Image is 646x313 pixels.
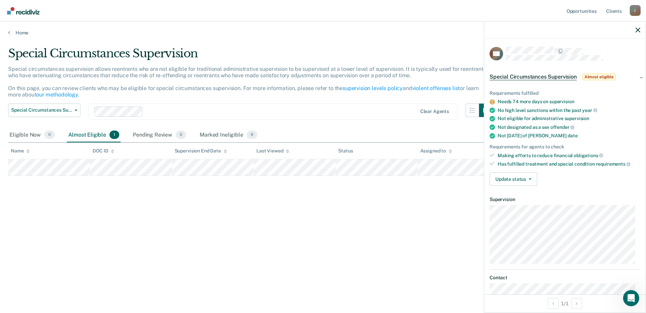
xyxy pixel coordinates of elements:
[548,298,558,309] button: Previous Opportunity
[93,148,114,154] div: DOC ID
[630,5,641,16] div: l
[109,131,119,139] span: 1
[498,133,640,139] div: Not [DATE] of [PERSON_NAME]
[498,99,640,105] div: Needs 74 more days on supervision
[8,128,56,143] div: Eligible Now
[490,275,640,281] dt: Contact
[11,107,72,113] span: Special Circumstances Supervision
[338,148,353,154] div: Status
[498,161,640,167] div: Has fulfilled treatment and special condition
[498,124,640,130] div: Not designated as a sex
[420,109,449,114] div: Clear agents
[11,148,30,154] div: Name
[256,148,289,154] div: Last Viewed
[571,298,582,309] button: Next Opportunity
[490,197,640,202] dt: Supervision
[36,91,78,98] a: our methodology
[568,133,577,138] span: date
[247,131,257,139] span: 9
[175,148,227,154] div: Supervision End Date
[490,74,577,80] span: Special Circumstances Supervision
[582,108,597,113] span: year
[131,128,188,143] div: Pending Review
[343,85,403,91] a: supervision levels policy
[574,153,603,158] span: obligations
[484,294,646,312] div: 1 / 1
[490,172,537,186] button: Update status
[8,47,493,66] div: Special Circumstances Supervision
[44,131,55,139] span: 0
[484,66,646,88] div: Special Circumstances SupervisionAlmost eligible
[490,144,640,150] div: Requirements for agents to check
[490,90,640,96] div: Requirements fulfilled
[582,74,616,80] span: Almost eligible
[420,148,452,154] div: Assigned to
[198,128,259,143] div: Marked Ineligible
[412,85,460,91] a: violent offenses list
[596,161,630,167] span: requirements
[8,30,638,36] a: Home
[623,290,639,306] iframe: Intercom live chat
[550,124,575,130] span: offender
[498,152,640,159] div: Making efforts to reduce financial
[7,7,40,15] img: Recidiviz
[67,128,121,143] div: Almost Eligible
[565,116,589,121] span: supervision
[498,116,640,121] div: Not eligible for administrative
[630,5,641,16] button: Profile dropdown button
[176,131,186,139] span: 0
[8,66,486,98] p: Special circumstances supervision allows reentrants who are not eligible for traditional administ...
[498,107,640,113] div: No high level sanctions within the past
